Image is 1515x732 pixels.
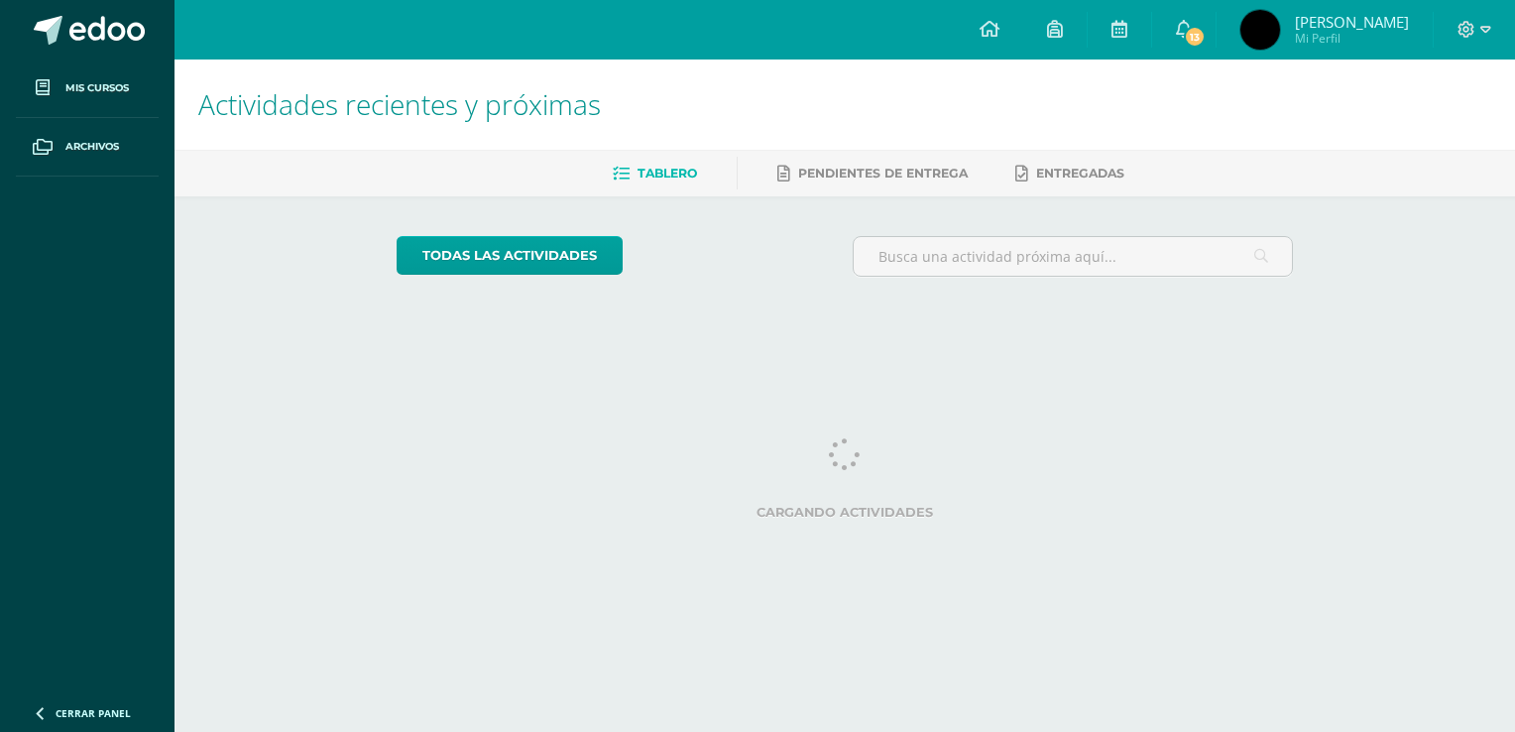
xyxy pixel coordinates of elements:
img: 54aa252da0c4d1e4c4dd682c793290dc.png [1240,10,1280,50]
a: Mis cursos [16,60,159,118]
span: Cerrar panel [56,706,131,720]
span: Tablero [638,166,697,181]
a: Pendientes de entrega [777,158,968,189]
span: Mi Perfil [1295,30,1409,47]
label: Cargando actividades [397,505,1294,520]
span: [PERSON_NAME] [1295,12,1409,32]
span: 13 [1184,26,1206,48]
span: Entregadas [1036,166,1124,181]
span: Archivos [65,139,119,155]
a: Tablero [613,158,697,189]
span: Pendientes de entrega [798,166,968,181]
span: Mis cursos [65,80,129,96]
a: Archivos [16,118,159,177]
span: Actividades recientes y próximas [198,85,601,123]
a: Entregadas [1015,158,1124,189]
input: Busca una actividad próxima aquí... [854,237,1293,276]
a: todas las Actividades [397,236,623,275]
